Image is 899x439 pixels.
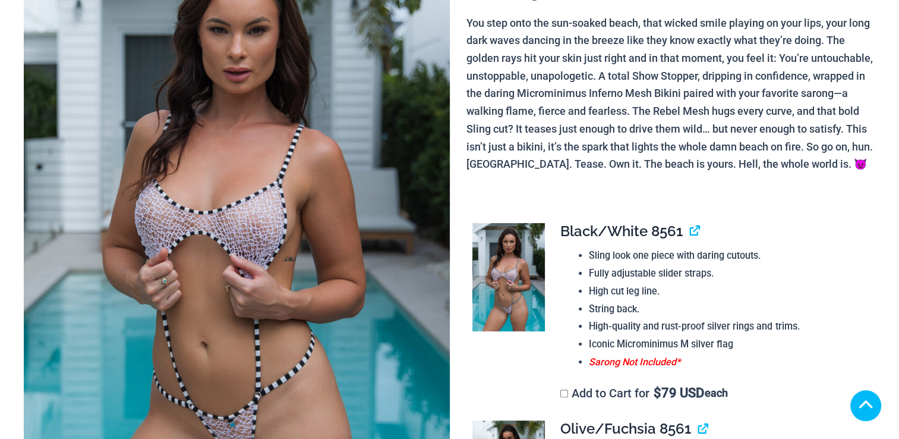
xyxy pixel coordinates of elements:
[589,335,865,353] li: Iconic Microminimus M silver flag
[589,283,865,300] li: High cut leg line.
[472,223,544,331] img: Inferno Mesh Black White 8561 One Piece
[705,387,728,399] span: each
[589,300,865,318] li: String back.
[654,385,661,400] span: $
[589,318,865,335] li: High-quality and rust-proof silver rings and trims.
[589,247,865,265] li: Sling look one piece with daring cutouts.
[560,420,691,437] span: Olive/Fuchsia 8561
[589,265,865,283] li: Fully adjustable slider straps.
[654,387,704,399] span: 79 USD
[560,386,728,400] label: Add to Cart for
[560,222,683,240] span: Black/White 8561
[560,390,568,397] input: Add to Cart for$79 USD each
[466,14,875,173] p: You step onto the sun-soaked beach, that wicked smile playing on your lips, your long dark waves ...
[589,356,680,368] span: Sarong Not Included*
